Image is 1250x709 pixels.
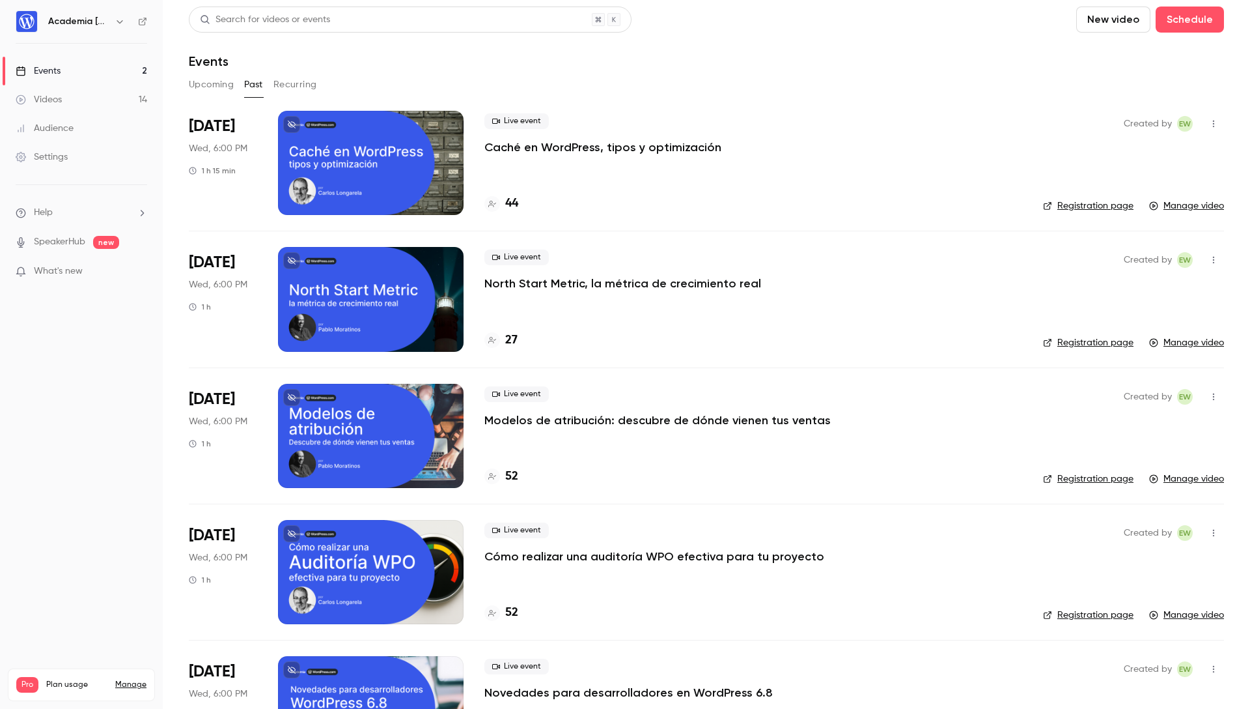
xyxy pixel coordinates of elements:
span: [DATE] [189,525,235,546]
li: help-dropdown-opener [16,206,147,220]
a: Manage [115,680,146,690]
span: [DATE] [189,116,235,137]
a: 27 [484,332,518,349]
button: New video [1076,7,1150,33]
span: What's new [34,265,83,278]
a: Registration page [1043,199,1133,212]
span: Pro [16,677,38,693]
a: Manage video [1149,336,1224,349]
span: ES WPCOM [1177,661,1193,677]
span: [DATE] [189,389,235,410]
span: EW [1179,389,1191,405]
span: Help [34,206,53,220]
span: Wed, 6:00 PM [189,278,247,291]
span: Wed, 6:00 PM [189,551,247,564]
span: new [93,236,119,249]
span: ES WPCOM [1177,252,1193,268]
a: North Start Metric, la métrica de crecimiento real [484,276,761,291]
span: ES WPCOM [1177,116,1193,132]
span: ES WPCOM [1177,389,1193,405]
button: Upcoming [189,74,234,95]
a: 52 [484,468,518,485]
div: Search for videos or events [200,13,330,27]
span: [DATE] [189,252,235,273]
a: Cómo realizar una auditoría WPO efectiva para tu proyecto [484,549,824,564]
a: Registration page [1043,336,1133,349]
button: Recurring [273,74,317,95]
span: Live event [484,523,549,538]
img: Academia WordPress.com [16,11,37,32]
span: [DATE] [189,661,235,682]
h4: 52 [505,604,518,622]
span: EW [1179,252,1191,268]
div: 1 h [189,439,211,449]
span: ES WPCOM [1177,525,1193,541]
span: EW [1179,525,1191,541]
div: Videos [16,93,62,106]
a: Registration page [1043,609,1133,622]
span: Live event [484,250,549,265]
a: Registration page [1043,472,1133,485]
a: 44 [484,195,518,212]
div: 1 h 15 min [189,166,236,176]
h6: Academia [DOMAIN_NAME] [48,15,109,28]
span: Wed, 6:00 PM [189,415,247,428]
span: Created by [1124,525,1172,541]
a: SpeakerHub [34,235,85,249]
span: Plan usage [46,680,107,690]
div: Jul 23 Wed, 6:00 PM (Europe/Madrid) [189,384,257,488]
span: Created by [1124,252,1172,268]
div: Events [16,65,61,78]
div: Sep 17 Wed, 5:00 PM (Atlantic/Canary) [189,111,257,215]
a: Novedades para desarrolladores en WordPress 6.8 [484,685,773,701]
div: 1 h [189,575,211,585]
span: Live event [484,386,549,402]
h4: 44 [505,195,518,212]
span: EW [1179,116,1191,132]
a: 52 [484,604,518,622]
div: Settings [16,151,68,164]
div: Audience [16,122,74,135]
a: Caché en WordPress, tipos y optimización [484,139,721,155]
a: Modelos de atribución: descubre de dónde vienen tus ventas [484,412,831,428]
span: Live event [484,659,549,674]
div: Sep 10 Wed, 6:00 PM (Europe/Madrid) [189,247,257,351]
button: Schedule [1156,7,1224,33]
h1: Events [189,53,229,69]
h4: 52 [505,468,518,485]
span: Created by [1124,389,1172,405]
span: Wed, 6:00 PM [189,142,247,155]
a: Manage video [1149,472,1224,485]
div: 1 h [189,302,211,312]
h4: 27 [505,332,518,349]
a: Manage video [1149,199,1224,212]
div: Jul 16 Wed, 6:00 PM (Europe/Madrid) [189,520,257,624]
button: Past [244,74,263,95]
span: Created by [1124,661,1172,677]
span: Live event [484,113,549,129]
span: EW [1179,661,1191,677]
span: Created by [1124,116,1172,132]
span: Wed, 6:00 PM [189,687,247,701]
a: Manage video [1149,609,1224,622]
